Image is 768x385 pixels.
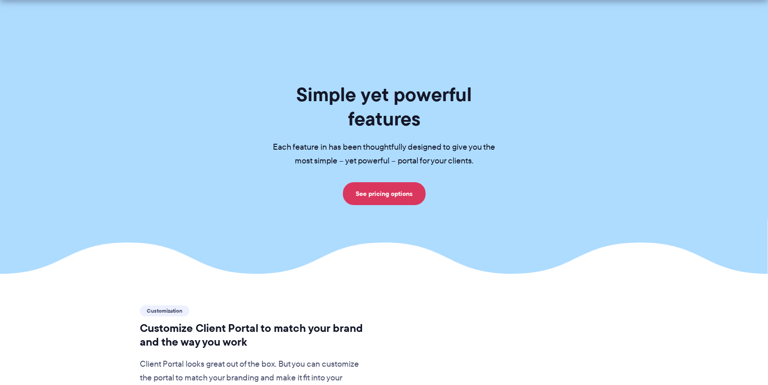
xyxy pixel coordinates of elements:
[140,305,189,316] span: Customization
[140,321,371,349] h2: Customize Client Portal to match your brand and the way you work
[343,182,426,205] a: See pricing options
[258,82,510,131] h1: Simple yet powerful features
[258,141,510,168] p: Each feature in has been thoughtfully designed to give you the most simple – yet powerful – porta...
